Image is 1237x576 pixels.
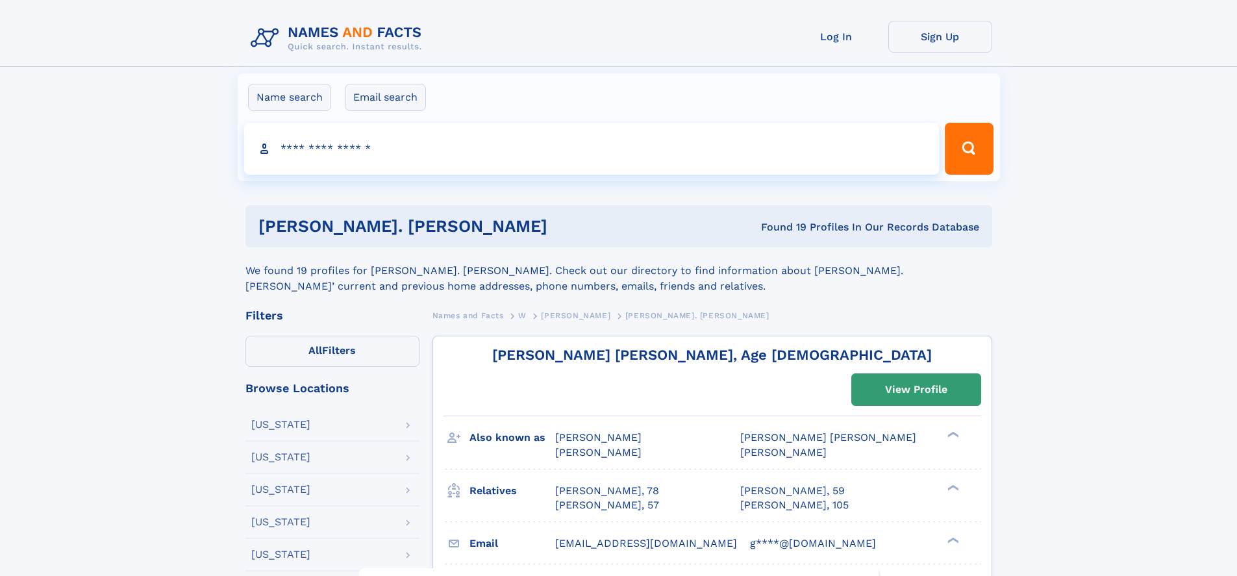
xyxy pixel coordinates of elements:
[492,347,932,363] a: [PERSON_NAME] [PERSON_NAME], Age [DEMOGRAPHIC_DATA]
[555,484,659,498] a: [PERSON_NAME], 78
[245,247,992,294] div: We found 19 profiles for [PERSON_NAME]. [PERSON_NAME]. Check out our directory to find informatio...
[308,344,322,357] span: All
[541,311,610,320] span: [PERSON_NAME]
[740,446,827,458] span: [PERSON_NAME]
[555,446,642,458] span: [PERSON_NAME]
[885,375,947,405] div: View Profile
[244,123,940,175] input: search input
[258,218,655,234] h1: [PERSON_NAME]. [PERSON_NAME]
[469,427,555,449] h3: Also known as
[251,452,310,462] div: [US_STATE]
[518,311,527,320] span: W
[945,123,993,175] button: Search Button
[541,307,610,323] a: [PERSON_NAME]
[888,21,992,53] a: Sign Up
[245,382,419,394] div: Browse Locations
[944,483,960,492] div: ❯
[852,374,981,405] a: View Profile
[245,336,419,367] label: Filters
[555,498,659,512] a: [PERSON_NAME], 57
[740,484,845,498] a: [PERSON_NAME], 59
[251,549,310,560] div: [US_STATE]
[251,517,310,527] div: [US_STATE]
[345,84,426,111] label: Email search
[740,498,849,512] a: [PERSON_NAME], 105
[944,431,960,439] div: ❯
[518,307,527,323] a: W
[625,311,769,320] span: [PERSON_NAME]. [PERSON_NAME]
[944,536,960,544] div: ❯
[248,84,331,111] label: Name search
[469,480,555,502] h3: Relatives
[654,220,979,234] div: Found 19 Profiles In Our Records Database
[432,307,504,323] a: Names and Facts
[740,431,916,444] span: [PERSON_NAME] [PERSON_NAME]
[245,310,419,321] div: Filters
[245,21,432,56] img: Logo Names and Facts
[469,532,555,555] h3: Email
[251,419,310,430] div: [US_STATE]
[555,537,737,549] span: [EMAIL_ADDRESS][DOMAIN_NAME]
[251,484,310,495] div: [US_STATE]
[555,431,642,444] span: [PERSON_NAME]
[784,21,888,53] a: Log In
